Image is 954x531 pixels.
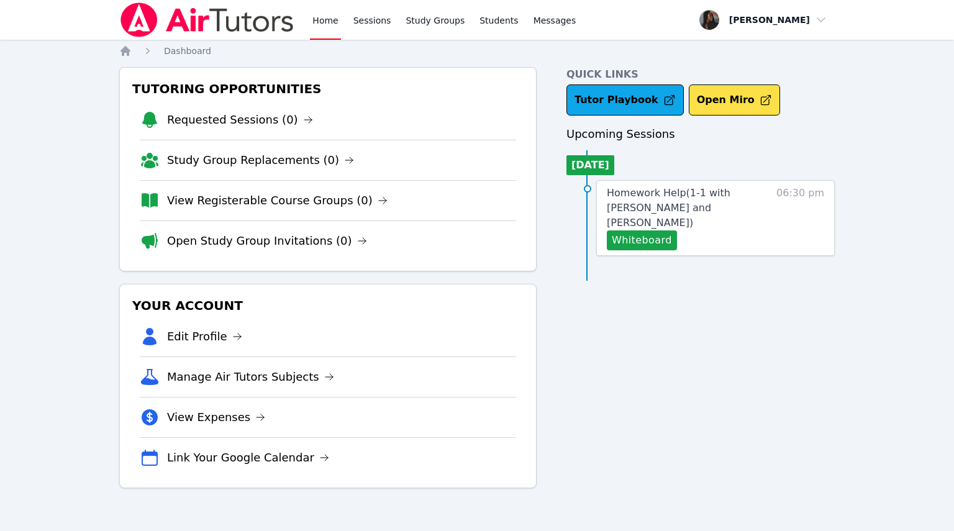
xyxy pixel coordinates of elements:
[607,186,770,230] a: Homework Help(1-1 with [PERSON_NAME] and [PERSON_NAME])
[164,46,211,56] span: Dashboard
[566,67,835,82] h4: Quick Links
[167,449,329,466] a: Link Your Google Calendar
[167,232,367,250] a: Open Study Group Invitations (0)
[167,368,334,386] a: Manage Air Tutors Subjects
[167,328,242,345] a: Edit Profile
[164,45,211,57] a: Dashboard
[119,45,835,57] nav: Breadcrumb
[566,84,684,116] a: Tutor Playbook
[566,125,835,143] h3: Upcoming Sessions
[534,14,576,27] span: Messages
[119,2,295,37] img: Air Tutors
[776,186,824,250] span: 06:30 pm
[167,192,388,209] a: View Registerable Course Groups (0)
[167,111,313,129] a: Requested Sessions (0)
[167,152,354,169] a: Study Group Replacements (0)
[130,294,526,317] h3: Your Account
[566,155,614,175] li: [DATE]
[167,409,265,426] a: View Expenses
[607,187,730,229] span: Homework Help ( 1-1 with [PERSON_NAME] and [PERSON_NAME] )
[689,84,780,116] button: Open Miro
[130,78,526,100] h3: Tutoring Opportunities
[607,230,677,250] button: Whiteboard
